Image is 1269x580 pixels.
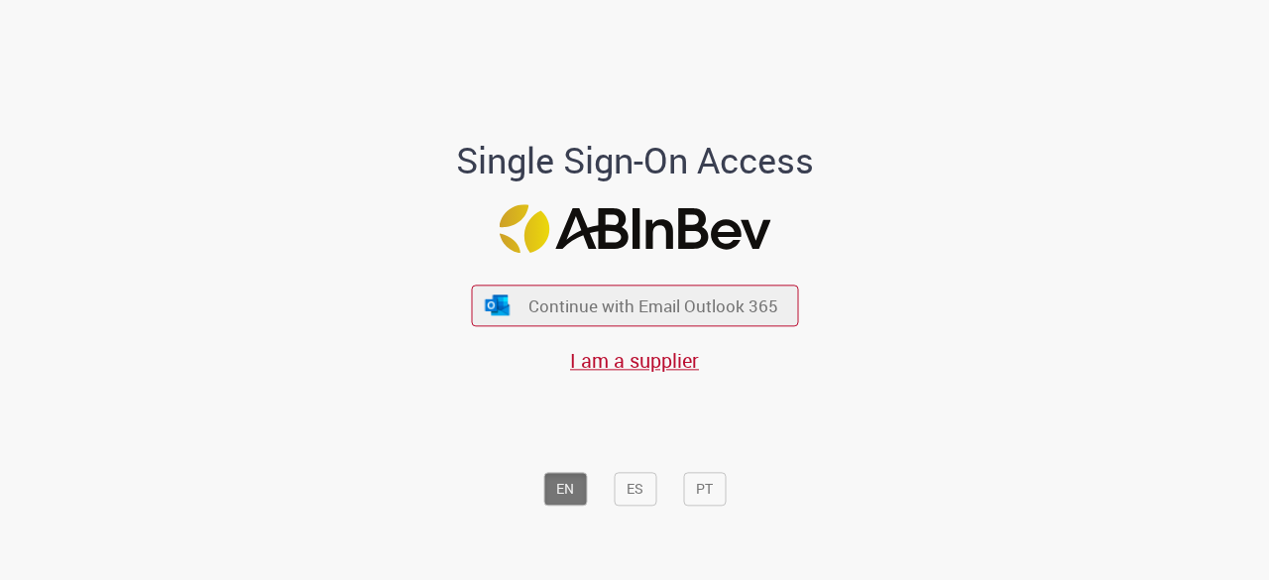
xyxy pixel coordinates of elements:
[683,473,726,507] button: PT
[499,204,770,253] img: Logo ABInBev
[543,473,587,507] button: EN
[528,294,778,317] span: Continue with Email Outlook 365
[484,294,512,315] img: ícone Azure/Microsoft 360
[570,347,699,374] a: I am a supplier
[471,286,798,326] button: ícone Azure/Microsoft 360 Continue with Email Outlook 365
[360,142,910,181] h1: Single Sign-On Access
[614,473,656,507] button: ES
